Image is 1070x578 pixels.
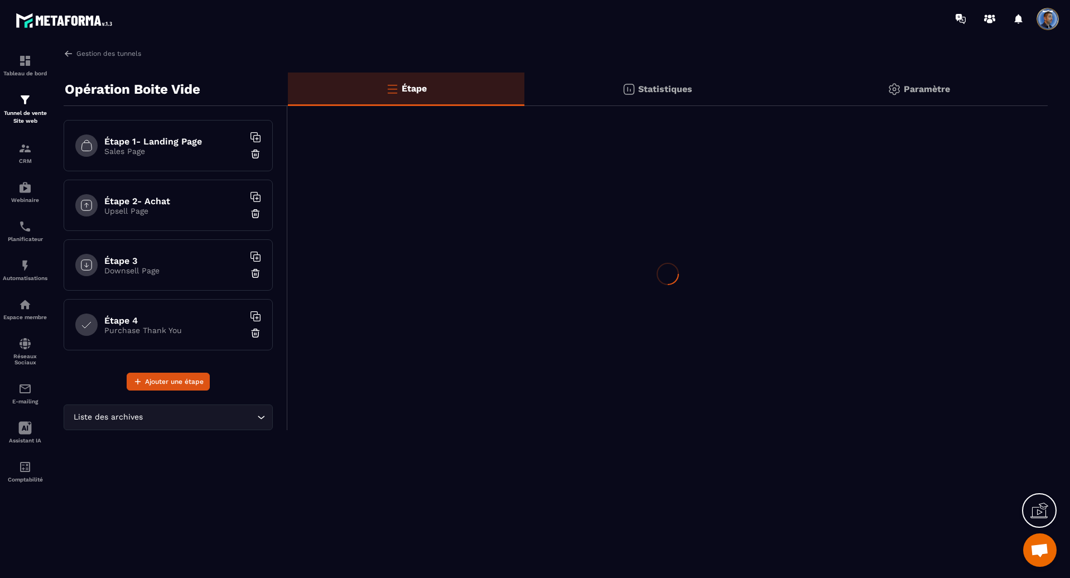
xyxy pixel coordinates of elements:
img: automations [18,259,32,272]
img: accountant [18,460,32,474]
img: bars-o.4a397970.svg [385,82,399,95]
button: Ajouter une étape [127,373,210,391]
p: Tableau de bord [3,70,47,76]
a: automationsautomationsWebinaire [3,172,47,211]
h6: Étape 4 [104,315,244,326]
p: Paramètre [904,84,950,94]
a: formationformationTunnel de vente Site web [3,85,47,133]
img: trash [250,327,261,339]
img: email [18,382,32,396]
div: Search for option [64,404,273,430]
p: Assistant IA [3,437,47,444]
img: arrow [64,49,74,59]
a: schedulerschedulerPlanificateur [3,211,47,251]
img: social-network [18,337,32,350]
img: automations [18,298,32,311]
div: Ouvrir le chat [1023,533,1057,567]
p: Tunnel de vente Site web [3,109,47,125]
span: Ajouter une étape [145,376,204,387]
p: Espace membre [3,314,47,320]
img: scheduler [18,220,32,233]
p: Webinaire [3,197,47,203]
p: E-mailing [3,398,47,404]
p: CRM [3,158,47,164]
a: accountantaccountantComptabilité [3,452,47,491]
h6: Étape 2- Achat [104,196,244,206]
p: Réseaux Sociaux [3,353,47,365]
p: Étape [402,83,427,94]
p: Comptabilité [3,476,47,483]
img: logo [16,10,116,31]
a: Gestion des tunnels [64,49,141,59]
p: Statistiques [638,84,692,94]
a: automationsautomationsEspace membre [3,290,47,329]
h6: Étape 1- Landing Page [104,136,244,147]
img: trash [250,208,261,219]
a: emailemailE-mailing [3,374,47,413]
p: Sales Page [104,147,244,156]
a: Assistant IA [3,413,47,452]
img: stats.20deebd0.svg [622,83,635,96]
img: formation [18,93,32,107]
img: trash [250,148,261,160]
a: formationformationTableau de bord [3,46,47,85]
a: automationsautomationsAutomatisations [3,251,47,290]
span: Liste des archives [71,411,145,423]
p: Planificateur [3,236,47,242]
p: Automatisations [3,275,47,281]
p: Downsell Page [104,266,244,275]
img: automations [18,181,32,194]
img: trash [250,268,261,279]
img: formation [18,142,32,155]
a: formationformationCRM [3,133,47,172]
img: formation [18,54,32,68]
p: Purchase Thank You [104,326,244,335]
p: Upsell Page [104,206,244,215]
input: Search for option [145,411,254,423]
p: Opération Boite Vide [65,78,200,100]
img: setting-gr.5f69749f.svg [888,83,901,96]
h6: Étape 3 [104,256,244,266]
a: social-networksocial-networkRéseaux Sociaux [3,329,47,374]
